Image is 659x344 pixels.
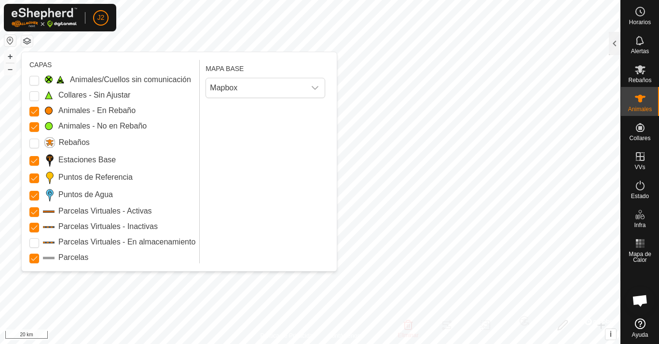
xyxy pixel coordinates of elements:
span: Ayuda [632,332,648,338]
label: Estaciones Base [58,154,116,166]
a: Política de Privacidad [261,331,316,340]
label: Parcelas Virtuales - Activas [58,205,152,217]
span: Horarios [629,19,651,25]
label: Parcelas [58,252,88,263]
label: Parcelas Virtuales - Inactivas [58,221,158,232]
span: Infra [634,222,645,228]
button: Capas del Mapa [21,35,33,47]
span: Animales [628,106,652,112]
span: Mapa de Calor [623,251,657,263]
button: i [605,329,616,340]
span: Estado [631,193,649,199]
a: Contáctenos [328,331,360,340]
button: Restablecer Mapa [4,35,16,46]
div: dropdown trigger [305,78,325,98]
img: Logo Gallagher [12,8,77,28]
span: VVs [634,164,645,170]
div: MAPA BASE [206,60,325,74]
span: Alertas [631,48,649,54]
div: CAPAS [29,60,195,70]
label: Puntos de Referencia [58,172,133,183]
span: Mapbox [206,78,305,98]
span: i [610,330,612,338]
label: Parcelas Virtuales - En almacenamiento [58,236,195,248]
span: Collares [629,135,650,141]
label: Collares - Sin Ajustar [58,89,130,101]
button: + [4,51,16,62]
button: – [4,63,16,75]
label: Animales - En Rebaño [58,105,136,116]
a: Obre el xat [626,286,655,315]
label: Animales - No en Rebaño [58,120,147,132]
span: J2 [97,13,105,23]
label: Puntos de Agua [58,189,113,201]
label: Rebaños [59,137,90,148]
span: Rebaños [628,77,651,83]
a: Ayuda [621,315,659,342]
label: Animales/Cuellos sin comunicación [70,74,191,86]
